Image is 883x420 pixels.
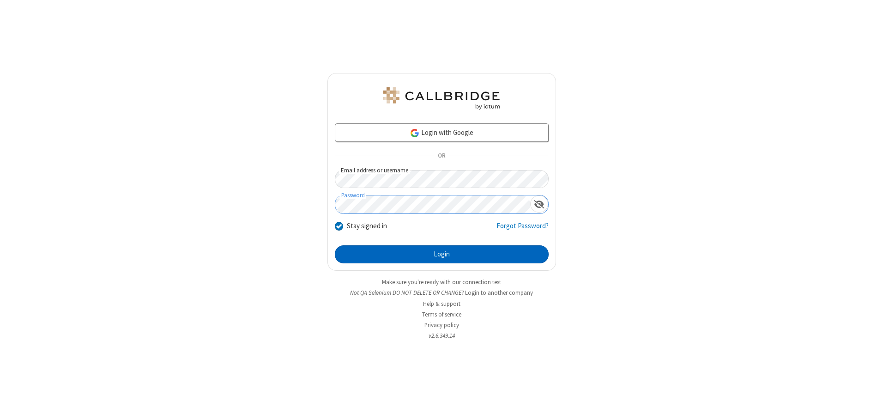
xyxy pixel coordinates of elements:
button: Login to another company [465,288,533,297]
img: QA Selenium DO NOT DELETE OR CHANGE [381,87,502,110]
a: Login with Google [335,123,549,142]
li: v2.6.349.14 [327,331,556,340]
label: Stay signed in [347,221,387,231]
div: Show password [530,195,548,213]
a: Terms of service [422,310,461,318]
a: Help & support [423,300,460,308]
input: Email address or username [335,170,549,188]
span: OR [434,150,449,163]
input: Password [335,195,530,213]
button: Login [335,245,549,264]
a: Forgot Password? [496,221,549,238]
a: Make sure you're ready with our connection test [382,278,501,286]
img: google-icon.png [410,128,420,138]
li: Not QA Selenium DO NOT DELETE OR CHANGE? [327,288,556,297]
a: Privacy policy [424,321,459,329]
